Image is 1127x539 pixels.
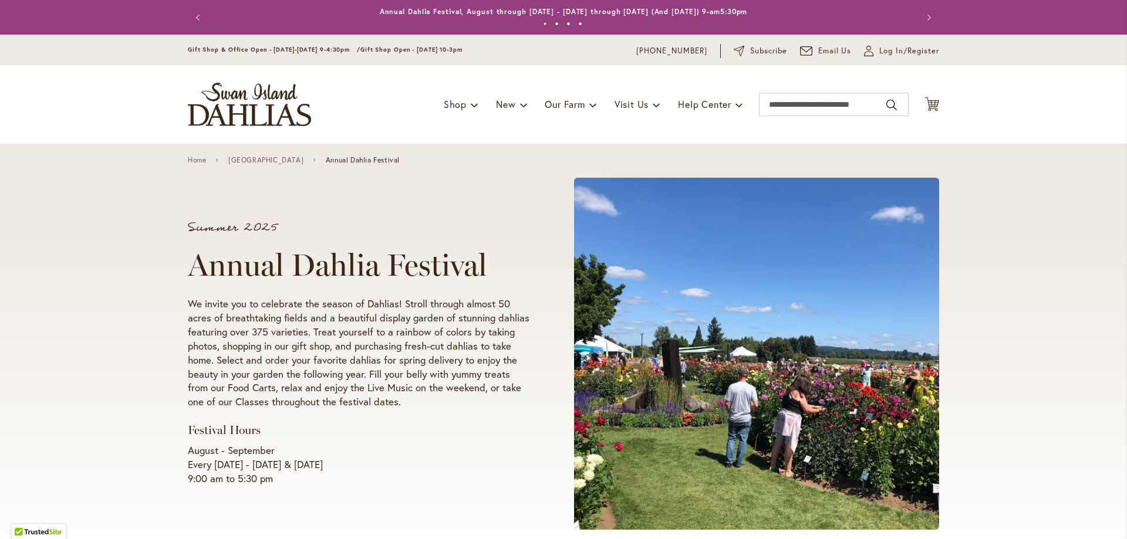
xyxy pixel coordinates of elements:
[360,46,463,53] span: Gift Shop Open - [DATE] 10-3pm
[750,45,787,57] span: Subscribe
[188,6,211,29] button: Previous
[734,45,787,57] a: Subscribe
[188,297,529,409] p: We invite you to celebrate the season of Dahlias! Stroll through almost 50 acres of breathtaking ...
[545,98,585,110] span: Our Farm
[188,222,529,233] p: Summer 2025
[879,45,939,57] span: Log In/Register
[444,98,467,110] span: Shop
[228,156,303,164] a: [GEOGRAPHIC_DATA]
[636,45,707,57] a: [PHONE_NUMBER]
[188,443,529,486] p: August - September Every [DATE] - [DATE] & [DATE] 9:00 am to 5:30 pm
[188,248,529,283] h1: Annual Dahlia Festival
[188,83,311,126] a: store logo
[566,22,571,26] button: 3 of 4
[326,156,400,164] span: Annual Dahlia Festival
[800,45,852,57] a: Email Us
[496,98,515,110] span: New
[864,45,939,57] a: Log In/Register
[188,423,529,438] h3: Festival Hours
[578,22,582,26] button: 4 of 4
[543,22,547,26] button: 1 of 4
[555,22,559,26] button: 2 of 4
[916,6,939,29] button: Next
[818,45,852,57] span: Email Us
[678,98,731,110] span: Help Center
[188,46,360,53] span: Gift Shop & Office Open - [DATE]-[DATE] 9-4:30pm /
[615,98,649,110] span: Visit Us
[188,156,206,164] a: Home
[380,7,748,16] a: Annual Dahlia Festival, August through [DATE] - [DATE] through [DATE] (And [DATE]) 9-am5:30pm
